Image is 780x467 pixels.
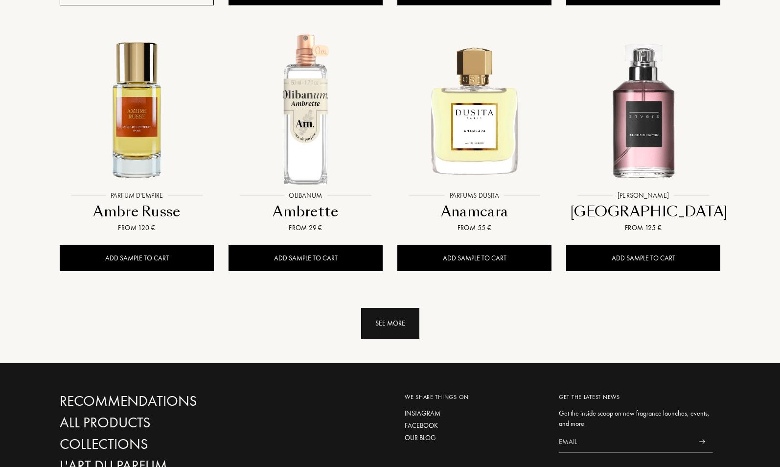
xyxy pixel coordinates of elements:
[60,245,214,271] div: Add sample to cart
[699,439,705,444] img: news_send.svg
[61,33,213,186] img: Ambre Russe Parfum d'Empire
[401,223,548,233] div: From 55 €
[398,33,551,186] img: Anamcara Parfums Dusita
[559,393,713,401] div: Get the latest news
[229,23,383,246] a: Ambrette OlibanumOlibanumAmbretteFrom 29 €
[559,408,713,429] div: Get the inside scoop on new fragrance launches, events, and more
[361,308,419,339] div: See more
[405,420,544,431] a: Facebook
[405,433,544,443] a: Our blog
[567,33,719,186] img: Anvers Ulrich Lang
[60,436,270,453] a: Collections
[405,408,544,419] a: Instagram
[60,393,270,410] a: Recommendations
[64,223,210,233] div: From 120 €
[229,245,383,271] div: Add sample to cart
[566,23,720,246] a: Anvers Ulrich Lang[PERSON_NAME][GEOGRAPHIC_DATA]From 125 €
[559,431,691,453] input: Email
[566,245,720,271] div: Add sample to cart
[570,223,716,233] div: From 125 €
[229,33,382,186] img: Ambrette Olibanum
[60,414,270,431] a: All products
[405,393,544,401] div: We share things on
[397,23,551,246] a: Anamcara Parfums DusitaParfums DusitaAnamcaraFrom 55 €
[232,223,379,233] div: From 29 €
[397,245,551,271] div: Add sample to cart
[60,23,214,246] a: Ambre Russe Parfum d'EmpireParfum d'EmpireAmbre RusseFrom 120 €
